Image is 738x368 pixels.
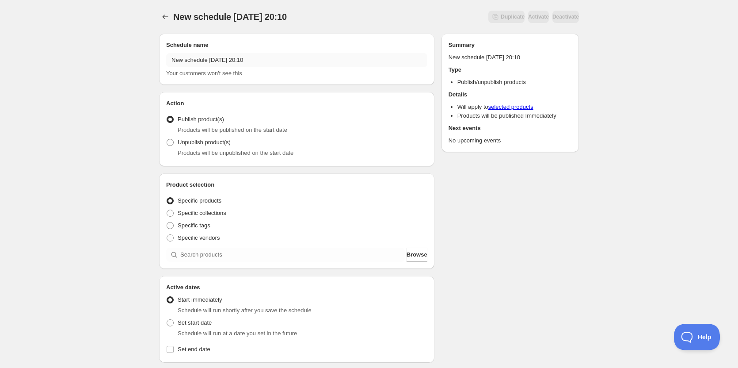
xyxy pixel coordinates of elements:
[449,136,572,145] p: No upcoming events
[178,126,287,133] span: Products will be published on the start date
[449,90,572,99] h2: Details
[407,250,427,259] span: Browse
[457,78,572,87] li: Publish/unpublish products
[180,248,405,262] input: Search products
[178,234,220,241] span: Specific vendors
[178,346,210,353] span: Set end date
[488,103,533,110] a: selected products
[407,248,427,262] button: Browse
[159,11,171,23] button: Schedules
[178,149,293,156] span: Products will be unpublished on the start date
[178,116,224,123] span: Publish product(s)
[166,99,427,108] h2: Action
[449,53,572,62] p: New schedule [DATE] 20:10
[178,296,222,303] span: Start immediately
[178,210,226,216] span: Specific collections
[166,41,427,50] h2: Schedule name
[178,307,312,314] span: Schedule will run shortly after you save the schedule
[173,12,287,22] span: New schedule [DATE] 20:10
[166,180,427,189] h2: Product selection
[674,324,720,350] iframe: Toggle Customer Support
[457,111,572,120] li: Products will be published Immediately
[166,283,427,292] h2: Active dates
[449,65,572,74] h2: Type
[166,70,242,77] span: Your customers won't see this
[449,124,572,133] h2: Next events
[178,139,231,146] span: Unpublish product(s)
[178,330,297,337] span: Schedule will run at a date you set in the future
[178,197,221,204] span: Specific products
[449,41,572,50] h2: Summary
[457,103,572,111] li: Will apply to
[178,319,212,326] span: Set start date
[178,222,210,229] span: Specific tags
